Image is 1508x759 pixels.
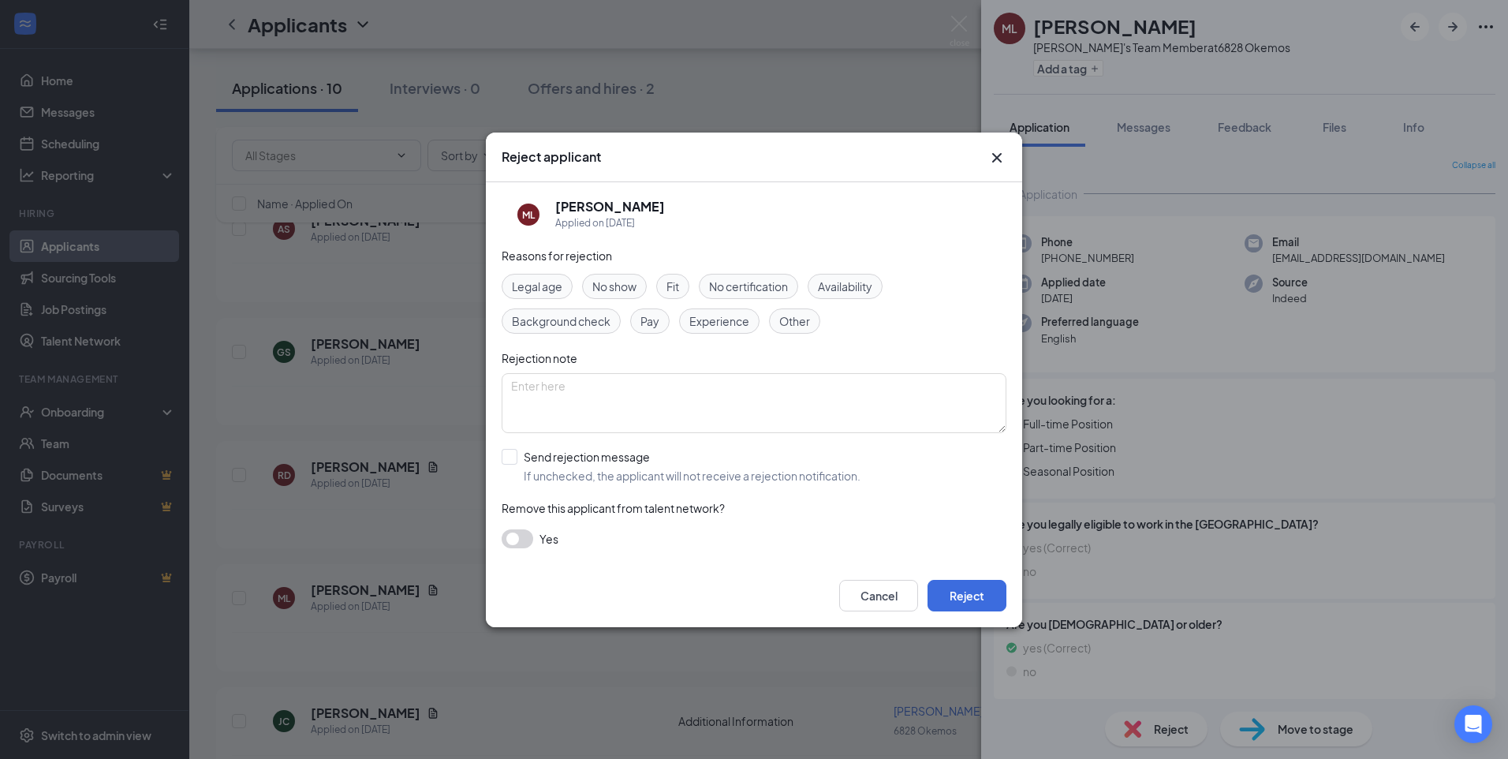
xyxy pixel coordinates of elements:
h3: Reject applicant [502,148,601,166]
span: Reasons for rejection [502,249,612,263]
span: Remove this applicant from talent network? [502,501,725,515]
span: Pay [640,312,659,330]
h5: [PERSON_NAME] [555,198,665,215]
button: Close [987,148,1006,167]
span: Experience [689,312,749,330]
span: No certification [709,278,788,295]
span: Other [779,312,810,330]
span: Background check [512,312,610,330]
span: Rejection note [502,351,577,365]
span: Fit [666,278,679,295]
div: ML [522,208,535,221]
span: Availability [818,278,872,295]
div: Open Intercom Messenger [1454,705,1492,743]
span: Legal age [512,278,562,295]
span: Yes [539,529,558,548]
div: Applied on [DATE] [555,215,665,231]
button: Cancel [839,580,918,611]
button: Reject [928,580,1006,611]
svg: Cross [987,148,1006,167]
span: No show [592,278,636,295]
